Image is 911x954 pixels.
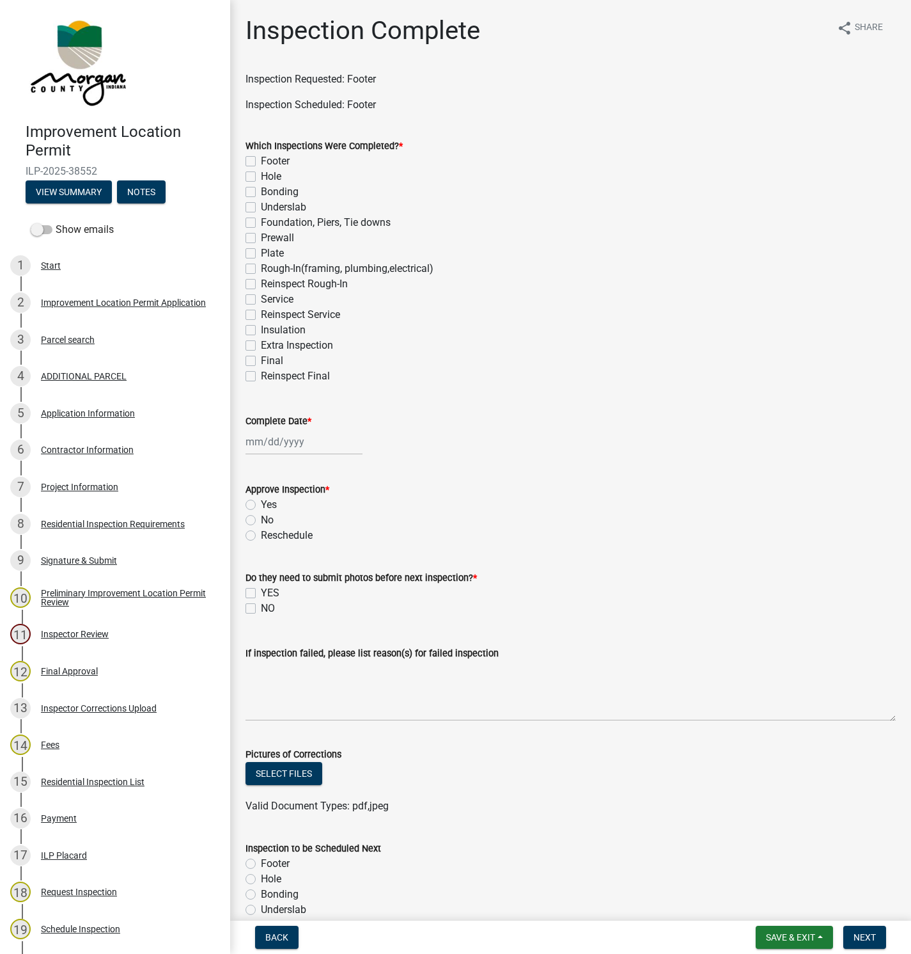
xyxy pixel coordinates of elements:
[261,601,275,616] label: NO
[41,667,98,676] div: Final Approval
[10,330,31,350] div: 3
[245,15,480,46] h1: Inspection Complete
[261,856,290,871] label: Footer
[41,520,185,529] div: Residential Inspection Requirements
[245,574,477,583] label: Do they need to submit photos before next inspection?
[261,215,391,230] label: Foundation, Piers, Tie downs
[26,13,128,109] img: Morgan County, Indiana
[26,180,112,203] button: View Summary
[261,497,277,513] label: Yes
[41,814,77,823] div: Payment
[756,926,833,949] button: Save & Exit
[855,20,883,36] span: Share
[245,72,896,87] p: Inspection Requested: Footer
[245,486,329,495] label: Approve Inspection
[261,292,293,307] label: Service
[261,230,294,246] label: Prewall
[245,429,362,455] input: mm/dd/yyyy
[41,589,210,607] div: Preliminary Improvement Location Permit Review
[261,154,290,169] label: Footer
[245,751,341,759] label: Pictures of Corrections
[26,187,112,198] wm-modal-confirm: Summary
[10,845,31,866] div: 17
[117,187,166,198] wm-modal-confirm: Notes
[261,871,281,887] label: Hole
[261,276,348,292] label: Reinspect Rough-In
[245,649,499,658] label: If inspection failed, please list reason(s) for failed inspection
[41,925,120,934] div: Schedule Inspection
[261,338,333,353] label: Extra Inspection
[837,20,852,36] i: share
[261,369,330,384] label: Reinspect Final
[10,292,31,313] div: 2
[26,165,205,177] span: ILP-2025-38552
[245,800,389,812] span: Valid Document Types: pdf,jpeg
[261,200,306,215] label: Underslab
[10,882,31,902] div: 18
[245,142,403,151] label: Which Inspections Were Completed?
[261,307,340,322] label: Reinspect Service
[853,932,876,942] span: Next
[261,585,279,601] label: YES
[255,926,299,949] button: Back
[245,762,322,785] button: Select files
[10,255,31,276] div: 1
[10,403,31,424] div: 5
[41,335,95,344] div: Parcel search
[31,222,114,237] label: Show emails
[10,772,31,792] div: 15
[41,445,134,454] div: Contractor Information
[827,15,893,40] button: shareShare
[10,366,31,386] div: 4
[245,97,896,113] p: Inspection Scheduled: Footer
[41,777,144,786] div: Residential Inspection List
[10,735,31,755] div: 14
[261,528,313,543] label: Reschedule
[41,630,109,639] div: Inspector Review
[41,704,157,713] div: Inspector Corrections Upload
[10,550,31,571] div: 9
[41,740,59,749] div: Fees
[261,353,283,369] label: Final
[117,180,166,203] button: Notes
[261,322,306,338] label: Insulation
[10,440,31,460] div: 6
[26,123,220,160] h4: Improvement Location Permit
[10,514,31,534] div: 8
[41,261,61,270] div: Start
[261,169,281,184] label: Hole
[10,808,31,829] div: 16
[10,624,31,644] div: 11
[41,409,135,418] div: Application Information
[41,887,117,896] div: Request Inspection
[261,513,274,528] label: No
[261,887,299,902] label: Bonding
[265,932,288,942] span: Back
[10,698,31,719] div: 13
[10,587,31,608] div: 10
[843,926,886,949] button: Next
[10,919,31,939] div: 19
[261,246,284,261] label: Plate
[245,417,311,426] label: Complete Date
[41,372,127,381] div: ADDITIONAL PARCEL
[41,851,87,860] div: ILP Placard
[41,482,118,491] div: Project Information
[261,184,299,200] label: Bonding
[41,556,117,565] div: Signature & Submit
[245,845,381,854] label: Inspection to be Scheduled Next
[766,932,815,942] span: Save & Exit
[10,477,31,497] div: 7
[261,261,433,276] label: Rough-In(framing, plumbing,electrical)
[41,298,206,307] div: Improvement Location Permit Application
[10,661,31,681] div: 12
[261,902,306,918] label: Underslab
